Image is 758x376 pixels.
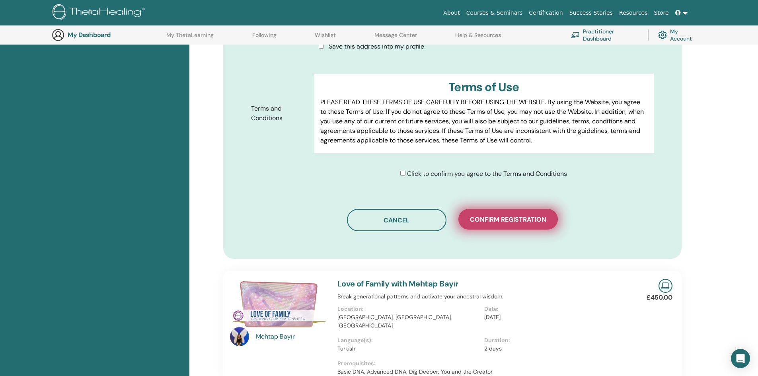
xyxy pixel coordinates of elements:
[337,313,479,330] p: [GEOGRAPHIC_DATA], [GEOGRAPHIC_DATA], [GEOGRAPHIC_DATA]
[484,305,626,313] p: Date:
[484,345,626,353] p: 2 days
[571,32,580,38] img: chalkboard-teacher.svg
[329,42,424,51] span: Save this address into my profile
[230,279,328,330] img: Love of Family
[320,152,647,266] p: Lor IpsumDolorsi.ame Cons adipisci elits do eiusm tem incid, utl etdol, magnaali eni adminimve qu...
[659,279,672,293] img: Live Online Seminar
[455,32,501,45] a: Help & Resources
[407,169,567,178] span: Click to confirm you agree to the Terms and Conditions
[484,313,626,321] p: [DATE]
[52,29,64,41] img: generic-user-icon.jpg
[571,26,638,44] a: Practitioner Dashboard
[320,80,647,94] h3: Terms of Use
[230,327,249,346] img: default.jpg
[337,305,479,313] p: Location:
[658,29,667,41] img: cog.svg
[337,279,458,289] a: Love of Family with Mehtap Bayır
[658,26,698,44] a: My Account
[245,101,314,126] label: Terms and Conditions
[484,336,626,345] p: Duration:
[315,32,336,45] a: Wishlist
[463,6,526,20] a: Courses & Seminars
[166,32,214,45] a: My ThetaLearning
[374,32,417,45] a: Message Center
[347,209,446,231] button: Cancel
[616,6,651,20] a: Resources
[252,32,277,45] a: Following
[731,349,750,368] div: Open Intercom Messenger
[337,292,631,301] p: Break generational patterns and activate your ancestral wisdom.
[337,345,479,353] p: Turkish
[647,293,672,302] p: £450.00
[53,4,148,22] img: logo.png
[337,368,631,376] p: Basic DNA, Advanced DNA, Dig Deeper, You and the Creator
[440,6,463,20] a: About
[256,332,329,341] a: Mehtap Bayır
[337,336,479,345] p: Language(s):
[470,215,546,224] span: Confirm registration
[566,6,616,20] a: Success Stories
[651,6,672,20] a: Store
[337,359,631,368] p: Prerequisites:
[458,209,558,230] button: Confirm registration
[384,216,409,224] span: Cancel
[320,97,647,145] p: PLEASE READ THESE TERMS OF USE CAREFULLY BEFORE USING THE WEBSITE. By using the Website, you agre...
[526,6,566,20] a: Certification
[68,31,147,39] h3: My Dashboard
